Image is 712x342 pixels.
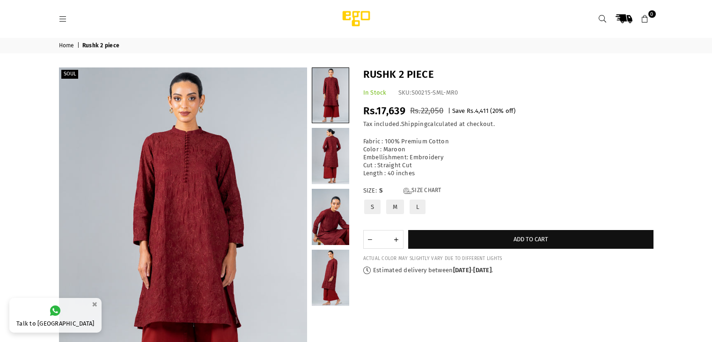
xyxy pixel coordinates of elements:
[363,89,387,96] span: In Stock
[363,267,653,275] p: Estimated delivery between - .
[648,10,656,18] span: 0
[52,38,661,53] nav: breadcrumbs
[316,9,396,28] img: Ego
[411,89,458,96] span: S00215-SML-MR0
[363,230,404,249] quantity-input: Quantity
[401,120,427,128] a: Shipping
[490,107,515,114] span: ( % off)
[448,107,450,114] span: |
[89,297,100,312] button: ×
[409,199,426,215] label: L
[379,187,398,195] span: S
[9,298,102,333] a: Talk to [GEOGRAPHIC_DATA]
[408,230,653,249] button: Add to cart
[404,187,441,195] a: Size Chart
[61,70,78,79] label: SOUL
[59,42,76,50] a: Home
[473,267,492,274] time: [DATE]
[398,89,458,97] div: SKU:
[453,267,471,274] time: [DATE]
[77,42,81,50] span: |
[363,120,653,128] div: Tax included. calculated at checkout.
[363,256,653,262] div: ACTUAL COLOR MAY SLIGHTLY VARY DUE TO DIFFERENT LIGHTS
[637,10,653,27] a: 0
[363,67,653,82] h1: Rushk 2 piece
[492,107,499,114] span: 20
[595,10,611,27] a: Search
[385,199,405,215] label: M
[363,187,653,195] label: Size:
[410,106,443,116] span: Rs.22,050
[363,104,405,117] span: Rs.17,639
[467,107,489,114] span: Rs.4,411
[452,107,465,114] span: Save
[55,15,72,22] a: Menu
[82,42,121,50] span: Rushk 2 piece
[514,236,548,243] span: Add to cart
[363,138,653,177] div: Fabric : 100% Premium Cotton Color : Maroon Embellishment: Embroidery Cut : Straight Cut Length :...
[363,199,382,215] label: S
